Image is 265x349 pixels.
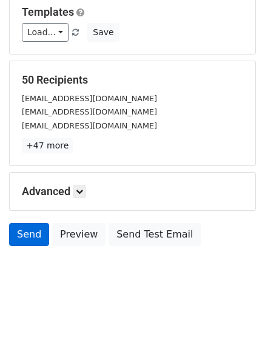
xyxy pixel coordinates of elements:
[22,185,243,198] h5: Advanced
[22,94,157,103] small: [EMAIL_ADDRESS][DOMAIN_NAME]
[204,291,265,349] iframe: Chat Widget
[87,23,119,42] button: Save
[22,138,73,153] a: +47 more
[22,73,243,87] h5: 50 Recipients
[22,5,74,18] a: Templates
[109,223,201,246] a: Send Test Email
[204,291,265,349] div: Widget Obrolan
[22,121,157,130] small: [EMAIL_ADDRESS][DOMAIN_NAME]
[52,223,106,246] a: Preview
[22,23,69,42] a: Load...
[9,223,49,246] a: Send
[22,107,157,116] small: [EMAIL_ADDRESS][DOMAIN_NAME]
